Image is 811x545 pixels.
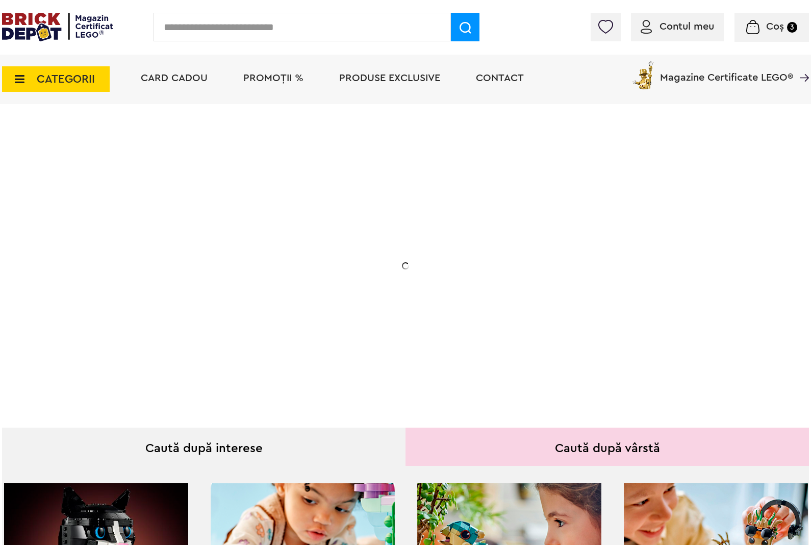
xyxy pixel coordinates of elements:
[660,59,793,83] span: Magazine Certificate LEGO®
[339,73,440,83] a: Produse exclusive
[37,73,95,85] span: CATEGORII
[2,428,405,466] div: Caută după interese
[793,59,809,69] a: Magazine Certificate LEGO®
[141,73,208,83] a: Card Cadou
[405,428,809,466] div: Caută după vârstă
[787,22,797,33] small: 3
[74,206,278,242] h1: 20% Reducere!
[243,73,303,83] a: PROMOȚII %
[660,21,714,32] span: Contul meu
[766,21,784,32] span: Coș
[74,318,278,331] div: Explorează
[641,21,714,32] a: Contul meu
[476,73,524,83] a: Contact
[74,253,278,295] h2: La două seturi LEGO de adulți achiziționate din selecție! În perioada 12 - [DATE]!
